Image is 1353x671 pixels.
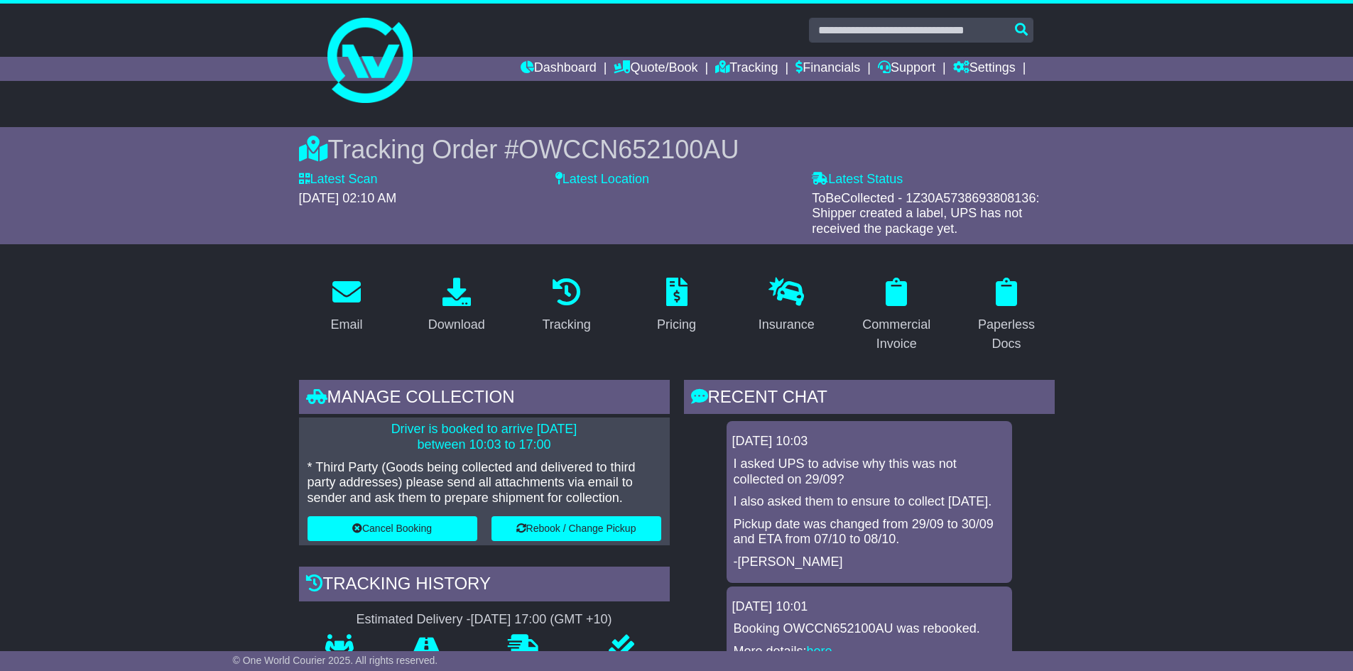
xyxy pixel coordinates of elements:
[491,516,661,541] button: Rebook / Change Pickup
[734,621,1005,637] p: Booking OWCCN652100AU was rebooked.
[299,380,670,418] div: Manage collection
[321,273,371,339] a: Email
[795,57,860,81] a: Financials
[968,315,1045,354] div: Paperless Docs
[233,655,438,666] span: © One World Courier 2025. All rights reserved.
[330,315,362,334] div: Email
[471,612,612,628] div: [DATE] 17:00 (GMT +10)
[734,517,1005,547] p: Pickup date was changed from 29/09 to 30/09 and ETA from 07/10 to 08/10.
[732,434,1006,449] div: [DATE] 10:03
[614,57,697,81] a: Quote/Book
[542,315,590,334] div: Tracking
[299,567,670,605] div: Tracking history
[734,494,1005,510] p: I also asked them to ensure to collect [DATE].
[648,273,705,339] a: Pricing
[521,57,597,81] a: Dashboard
[858,315,935,354] div: Commercial Invoice
[308,516,477,541] button: Cancel Booking
[419,273,494,339] a: Download
[732,599,1006,615] div: [DATE] 10:01
[734,644,1005,660] p: More details: .
[518,135,739,164] span: OWCCN652100AU
[812,191,1039,236] span: ToBeCollected - 1Z30A5738693808136: Shipper created a label, UPS has not received the package yet.
[715,57,778,81] a: Tracking
[807,644,832,658] a: here
[308,422,661,452] p: Driver is booked to arrive [DATE] between 10:03 to 17:00
[299,612,670,628] div: Estimated Delivery -
[299,191,397,205] span: [DATE] 02:10 AM
[533,273,599,339] a: Tracking
[878,57,935,81] a: Support
[299,134,1055,165] div: Tracking Order #
[299,172,378,187] label: Latest Scan
[749,273,824,339] a: Insurance
[555,172,649,187] label: Latest Location
[812,172,903,187] label: Latest Status
[734,457,1005,487] p: I asked UPS to advise why this was not collected on 29/09?
[308,460,661,506] p: * Third Party (Goods being collected and delivered to third party addresses) please send all atta...
[734,555,1005,570] p: -[PERSON_NAME]
[953,57,1016,81] a: Settings
[428,315,485,334] div: Download
[684,380,1055,418] div: RECENT CHAT
[849,273,945,359] a: Commercial Invoice
[959,273,1055,359] a: Paperless Docs
[657,315,696,334] div: Pricing
[759,315,815,334] div: Insurance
